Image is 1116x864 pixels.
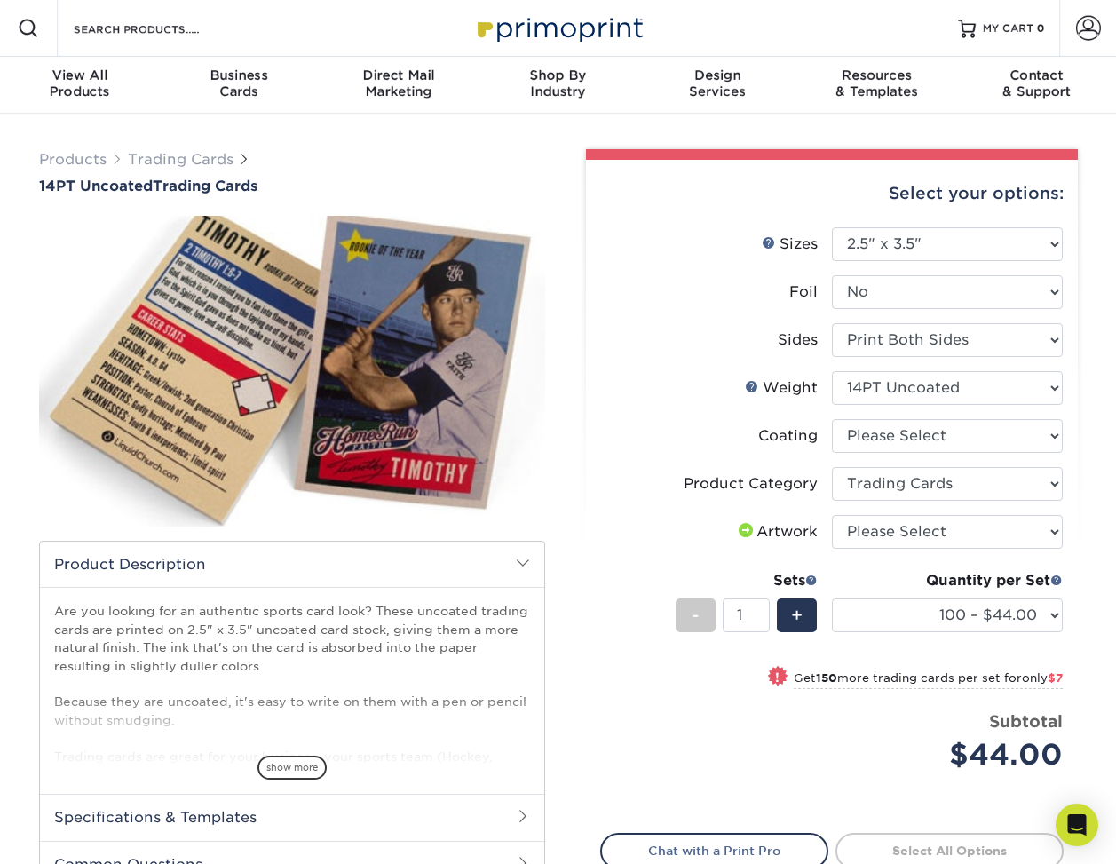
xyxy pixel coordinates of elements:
a: DesignServices [637,57,797,114]
div: $44.00 [845,733,1063,776]
img: 14PT Uncoated 01 [39,196,545,546]
span: only [1022,671,1063,685]
span: Contact [956,67,1116,83]
span: MY CART [983,21,1033,36]
span: Shop By [479,67,638,83]
div: Services [637,67,797,99]
strong: 150 [816,671,837,685]
a: Trading Cards [128,151,233,168]
div: Sizes [762,234,818,255]
input: SEARCH PRODUCTS..... [72,18,245,39]
div: Open Intercom Messenger [1056,804,1098,846]
small: Get more trading cards per set for [794,671,1063,689]
span: - [692,602,700,629]
div: & Support [956,67,1116,99]
span: 14PT Uncoated [39,178,153,194]
span: Direct Mail [319,67,479,83]
a: Products [39,151,107,168]
div: Sides [778,329,818,351]
h2: Specifications & Templates [40,794,544,840]
span: Resources [797,67,957,83]
strong: Subtotal [989,711,1063,731]
div: Artwork [735,521,818,543]
div: Weight [745,377,818,399]
span: ! [775,668,780,686]
a: Shop ByIndustry [479,57,638,114]
span: Business [160,67,320,83]
div: Select your options: [600,160,1064,227]
div: Product Category [684,473,818,495]
a: 14PT UncoatedTrading Cards [39,178,545,194]
h1: Trading Cards [39,178,545,194]
div: & Templates [797,67,957,99]
span: + [791,602,803,629]
h2: Product Description [40,542,544,587]
p: Are you looking for an authentic sports card look? These uncoated trading cards are printed on 2.... [54,602,530,801]
a: Contact& Support [956,57,1116,114]
img: Primoprint [470,9,647,47]
a: BusinessCards [160,57,320,114]
a: Direct MailMarketing [319,57,479,114]
span: show more [257,756,327,780]
div: Cards [160,67,320,99]
span: Design [637,67,797,83]
div: Industry [479,67,638,99]
span: 0 [1037,22,1045,35]
a: Resources& Templates [797,57,957,114]
span: $7 [1048,671,1063,685]
div: Coating [758,425,818,447]
div: Foil [789,281,818,303]
div: Quantity per Set [832,570,1063,591]
div: Sets [676,570,818,591]
div: Marketing [319,67,479,99]
iframe: Google Customer Reviews [4,810,151,858]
